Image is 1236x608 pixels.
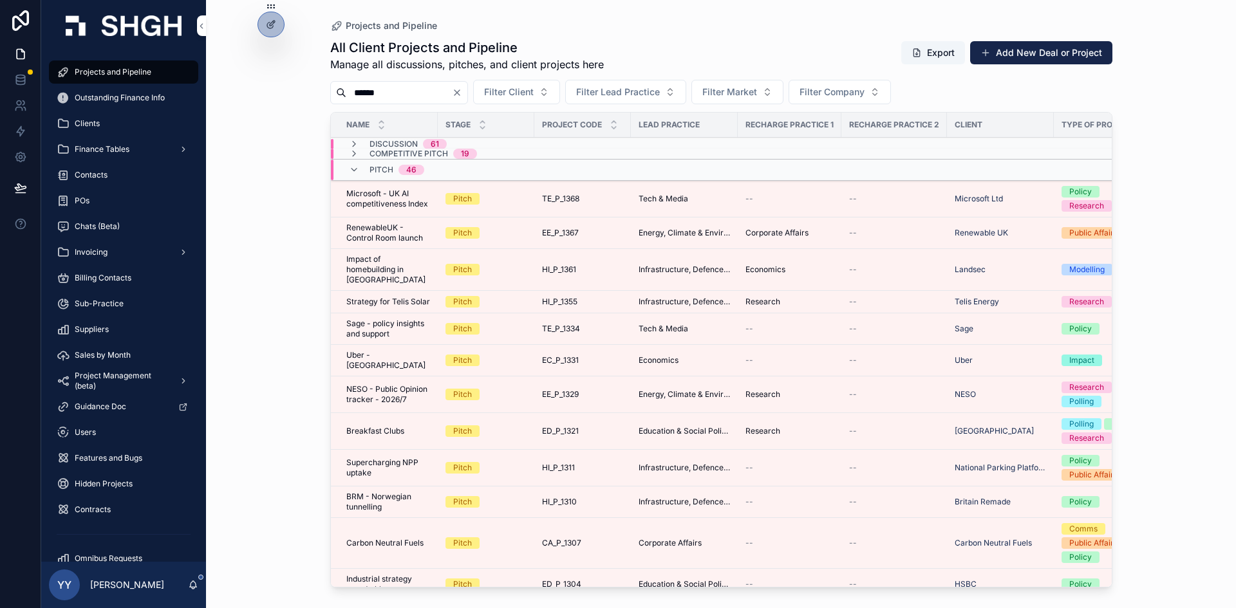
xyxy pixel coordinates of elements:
[849,579,857,589] span: --
[639,324,730,334] a: Tech & Media
[75,350,131,360] span: Sales by Month
[1069,296,1104,308] div: Research
[849,228,939,238] a: --
[639,426,730,436] a: Education & Social Policy
[955,194,1046,204] a: Microsoft Ltd
[955,355,1046,365] a: Uber
[955,463,1046,473] a: National Parking Platform
[745,264,785,275] span: Economics
[955,264,1046,275] a: Landsec
[849,497,857,507] span: --
[955,426,1046,436] a: [GEOGRAPHIC_DATA]
[453,193,472,205] div: Pitch
[955,228,1046,238] a: Renewable UK
[453,496,472,508] div: Pitch
[370,149,448,159] span: Competitive Pitch
[639,297,730,307] a: Infrastructure, Defence, Industrial, Transport
[745,497,834,507] a: --
[1069,523,1098,535] div: Comms
[955,579,1046,589] a: HSBC
[346,574,430,594] span: Industrial strategy roundtables
[75,273,131,283] span: Billing Contacts
[1069,323,1092,335] div: Policy
[745,228,834,238] a: Corporate Affairs
[1069,418,1094,430] div: Polling
[745,389,834,400] a: Research
[330,39,604,57] h1: All Client Projects and Pipeline
[1062,227,1148,239] a: Public Affairs
[745,426,780,436] span: Research
[445,296,527,308] a: Pitch
[346,457,430,478] a: Supercharging NPP uptake
[346,350,430,371] a: Uber - [GEOGRAPHIC_DATA]
[955,497,1011,507] a: Britain Remade
[542,228,579,238] span: EE_P_1367
[452,88,467,98] button: Clear
[745,324,753,334] span: --
[639,228,730,238] a: Energy, Climate & Environment
[849,264,857,275] span: --
[745,463,753,473] span: --
[542,324,623,334] a: TE_P_1334
[75,453,142,463] span: Features and Bugs
[542,389,579,400] span: EE_P_1329
[1062,264,1148,275] a: Modelling
[453,296,472,308] div: Pitch
[346,189,430,209] span: Microsoft - UK AI competitiveness Index
[955,355,973,365] span: Uber
[639,389,730,400] a: Energy, Climate & Environment
[745,579,834,589] a: --
[346,426,404,436] span: Breakfast Clubs
[542,497,623,507] a: HI_P_1310
[849,426,857,436] span: --
[66,15,182,36] img: App logo
[639,538,730,548] a: Corporate Affairs
[1062,578,1148,590] a: Policy
[453,462,472,474] div: Pitch
[445,355,527,366] a: Pitch
[49,189,198,212] a: POs
[1069,432,1104,444] div: Research
[1069,537,1118,549] div: Public Affairs
[453,425,472,437] div: Pitch
[49,369,198,392] a: Project Management (beta)
[1062,496,1148,508] a: Policy
[49,241,198,264] a: Invoicing
[955,194,1003,204] a: Microsoft Ltd
[445,578,527,590] a: Pitch
[955,538,1032,548] a: Carbon Neutral Fuels
[789,80,891,104] button: Select Button
[41,51,206,562] div: scrollable content
[1069,382,1104,393] div: Research
[955,389,1046,400] a: NESO
[542,538,581,548] span: CA_P_1307
[955,120,982,130] span: Client
[75,196,89,206] span: POs
[745,497,753,507] span: --
[849,297,939,307] a: --
[542,389,623,400] a: EE_P_1329
[542,194,579,204] span: TE_P_1368
[955,579,977,589] a: HSBC
[346,538,430,548] a: Carbon Neutral Fuels
[75,324,109,335] span: Suppliers
[849,426,939,436] a: --
[639,194,688,204] span: Tech & Media
[542,264,623,275] a: HI_P_1361
[346,538,424,548] span: Carbon Neutral Fuels
[745,463,834,473] a: --
[1062,382,1148,407] a: ResearchPolling
[849,264,939,275] a: --
[406,165,417,175] div: 46
[1069,227,1118,239] div: Public Affairs
[346,426,430,436] a: Breakfast Clubs
[346,384,430,405] a: NESO - Public Opinion tracker - 2026/7
[330,57,604,72] span: Manage all discussions, pitches, and client projects here
[542,297,577,307] span: HI_P_1355
[445,193,527,205] a: Pitch
[955,389,976,400] span: NESO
